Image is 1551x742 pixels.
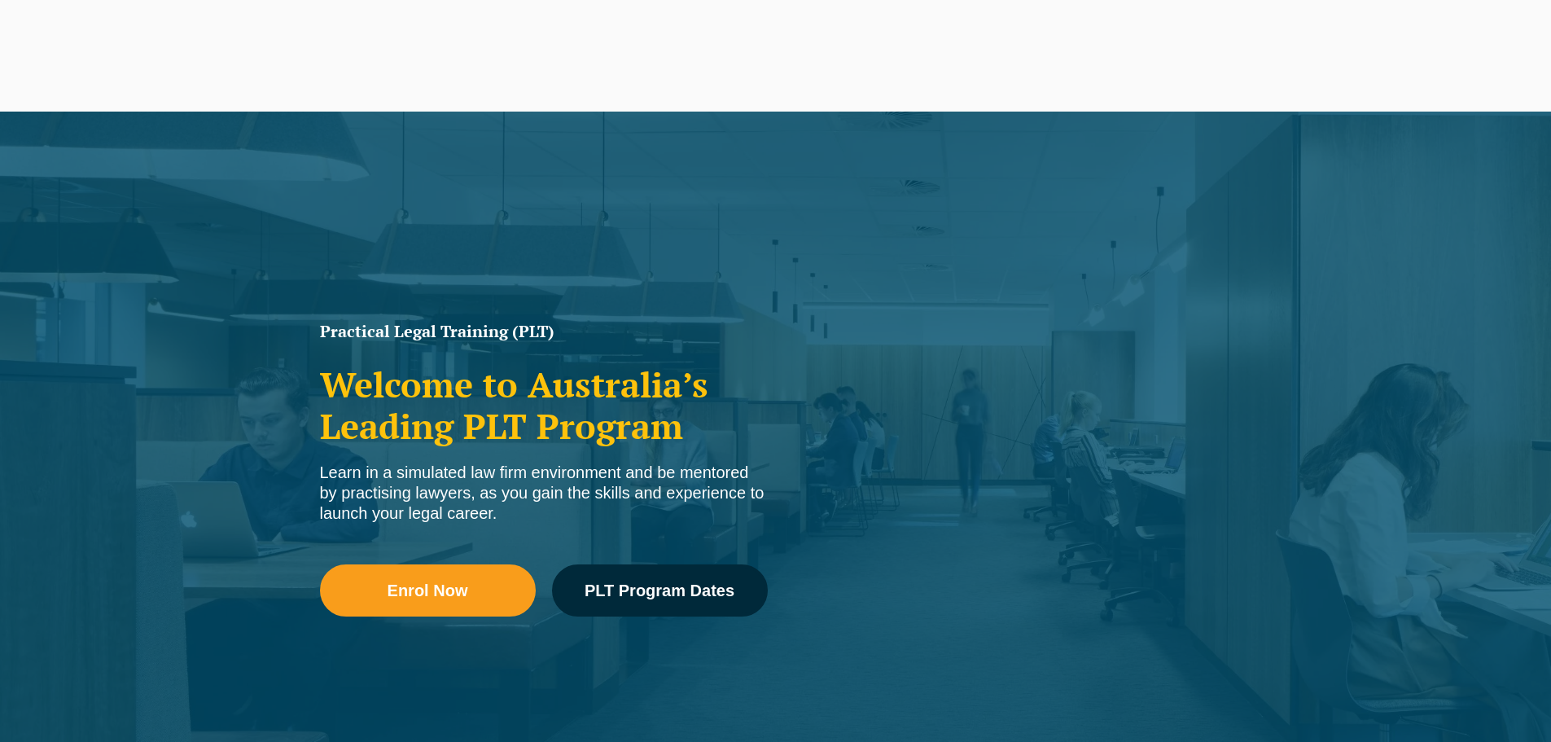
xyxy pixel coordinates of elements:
h1: Practical Legal Training (PLT) [320,323,768,340]
span: PLT Program Dates [585,582,734,599]
span: Enrol Now [388,582,468,599]
div: Learn in a simulated law firm environment and be mentored by practising lawyers, as you gain the ... [320,463,768,524]
a: PLT Program Dates [552,564,768,617]
h2: Welcome to Australia’s Leading PLT Program [320,364,768,446]
a: Enrol Now [320,564,536,617]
